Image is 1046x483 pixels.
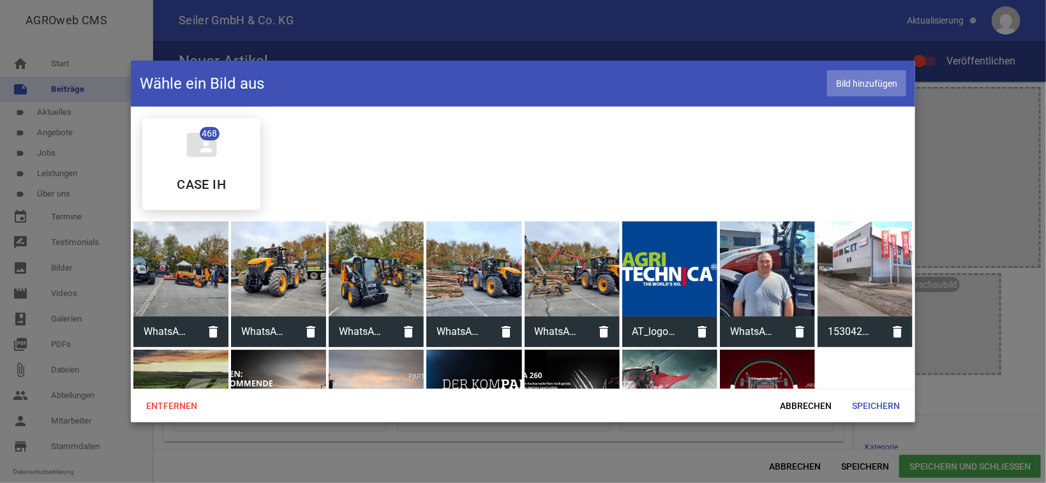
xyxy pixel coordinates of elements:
i: delete [882,316,913,347]
i: delete [589,316,620,347]
h4: Wähle ein Bild aus [140,73,264,94]
span: AT_logo_4c_Flaeche.jpg [622,315,687,348]
i: delete [393,316,424,347]
div: CASE IH [142,118,261,210]
h5: CASE IH [177,178,226,191]
span: 15304215_1692790094367961_1943650627587133397_o.jpg [818,315,882,348]
span: Bild hinzufügen [827,70,906,96]
span: Abbrechen [770,394,842,417]
span: Entfernen [136,394,207,417]
span: WhatsApp Image 2025-10-09 at 16.28.59.jpeg [329,315,393,348]
i: delete [784,316,815,347]
span: WhatsApp Image 2025-10-09 at 16.28.57.jpeg [525,315,589,348]
i: delete [687,316,717,347]
i: folder_shared [184,127,220,163]
span: Speichern [842,394,910,417]
span: WhatsApp Image 2025-10-09 at 16.28.58.jpeg [426,315,491,348]
span: 468 [200,127,220,140]
span: WhatsApp Image 2025-10-09 at 16.28.57(1).jpeg [231,315,295,348]
i: delete [491,316,522,347]
i: delete [295,316,326,347]
span: WhatsApp Image 2025-04-23 at 15.38.44.jpeg [720,315,784,348]
i: delete [198,316,228,347]
span: WhatsApp Image 2025-10-09 at 16.28.56.jpeg [133,315,198,348]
